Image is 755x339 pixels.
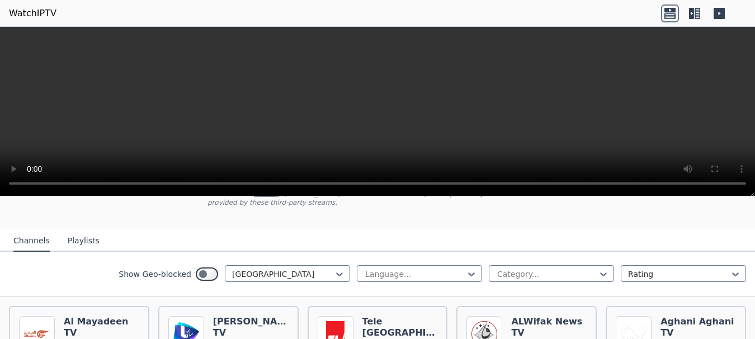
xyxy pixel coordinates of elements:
a: WatchIPTV [9,7,56,20]
h6: Tele [GEOGRAPHIC_DATA] [362,316,438,338]
h6: Aghani Aghani TV [660,316,736,338]
h6: ALWifak News TV [511,316,587,338]
button: Playlists [68,230,100,252]
h6: Al Mayadeen TV [64,316,139,338]
h6: [PERSON_NAME] TV [213,316,289,338]
label: Show Geo-blocked [119,269,191,280]
button: Channels [13,230,50,252]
